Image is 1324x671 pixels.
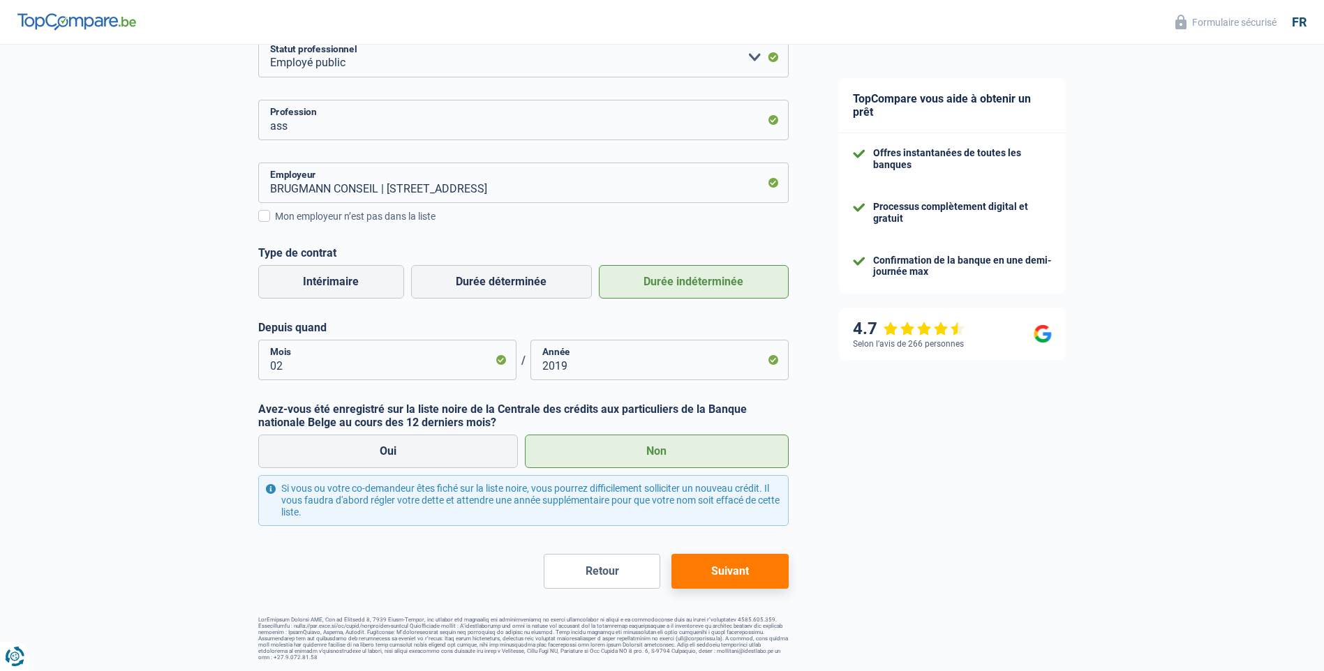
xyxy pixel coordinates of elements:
div: Selon l’avis de 266 personnes [853,339,964,349]
label: Avez-vous été enregistré sur la liste noire de la Centrale des crédits aux particuliers de la Ban... [258,402,789,429]
button: Suivant [671,554,788,589]
input: AAAA [530,340,789,380]
div: Si vous ou votre co-demandeur êtes fiché sur la liste noire, vous pourrez difficilement sollicite... [258,475,789,525]
div: Processus complètement digital et gratuit [873,201,1052,225]
label: Non [525,435,789,468]
label: Durée déterminée [411,265,592,299]
div: Mon employeur n’est pas dans la liste [275,209,789,224]
input: Cherchez votre employeur [258,163,789,203]
img: Advertisement [3,474,4,474]
div: Confirmation de la banque en une demi-journée max [873,255,1052,278]
div: Offres instantanées de toutes les banques [873,147,1052,171]
label: Intérimaire [258,265,404,299]
input: MM [258,340,516,380]
label: Oui [258,435,519,468]
img: TopCompare Logo [17,13,136,30]
footer: LorEmipsum Dolorsi AME, Con ad Elitsedd 8, 7939 Eiusm-Tempor, inc utlabor etd magnaaliq eni admin... [258,617,789,661]
label: Type de contrat [258,246,789,259]
button: Formulaire sécurisé [1167,10,1285,33]
label: Durée indéterminée [599,265,789,299]
div: TopCompare vous aide à obtenir un prêt [839,78,1066,133]
div: fr [1292,15,1307,30]
button: Retour [544,554,660,589]
label: Depuis quand [258,321,789,334]
div: 4.7 [853,319,965,339]
span: / [516,354,530,367]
